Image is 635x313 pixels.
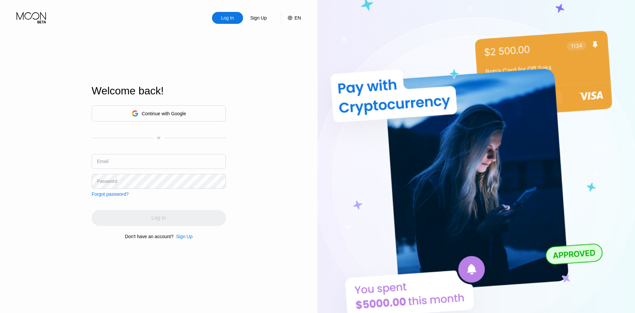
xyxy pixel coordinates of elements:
[92,105,226,122] div: Continue with Google
[97,159,108,164] div: Email
[212,12,243,24] div: Log In
[125,234,174,239] div: Don't have an account?
[220,15,234,21] div: Log In
[92,191,129,197] div: Forgot password?
[295,15,301,21] div: EN
[173,234,192,239] div: Sign Up
[281,12,301,24] div: EN
[142,111,186,116] div: Continue with Google
[243,12,274,24] div: Sign Up
[97,179,117,184] div: Password
[250,15,268,21] div: Sign Up
[92,85,226,97] div: Welcome back!
[157,135,161,140] div: or
[176,234,192,239] div: Sign Up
